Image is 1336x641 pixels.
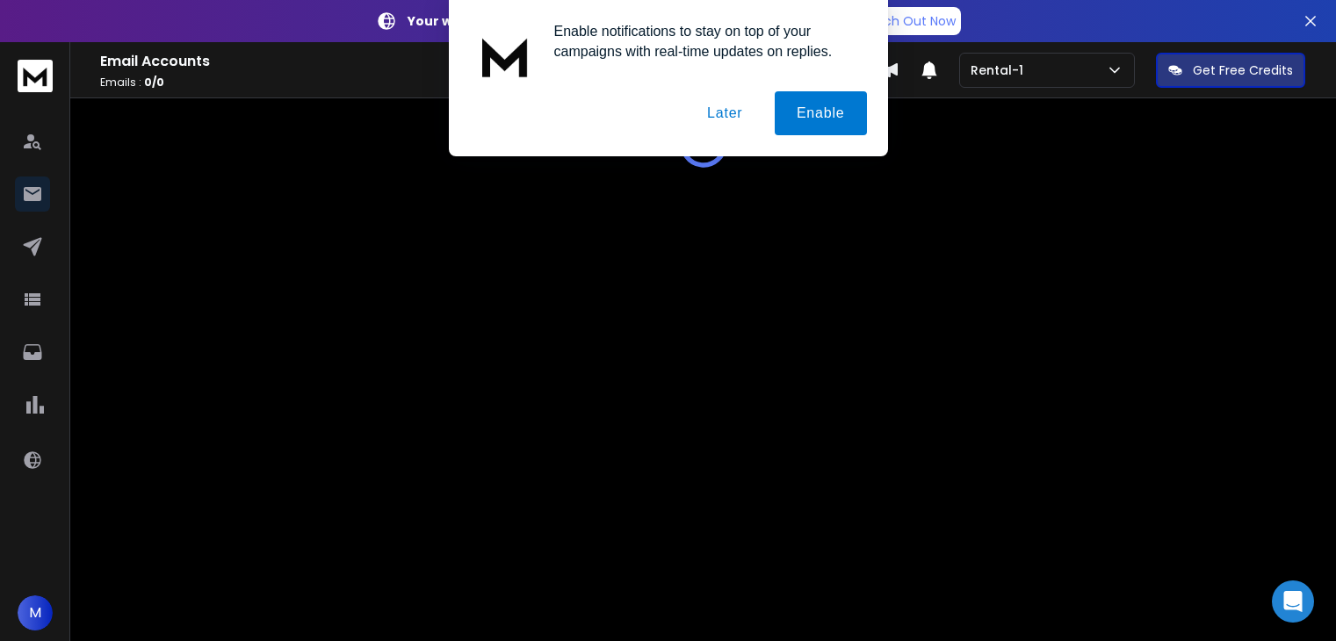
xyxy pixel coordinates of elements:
[775,91,867,135] button: Enable
[18,595,53,630] button: M
[470,21,540,91] img: notification icon
[685,91,764,135] button: Later
[1272,580,1314,623] div: Open Intercom Messenger
[540,21,867,61] div: Enable notifications to stay on top of your campaigns with real-time updates on replies.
